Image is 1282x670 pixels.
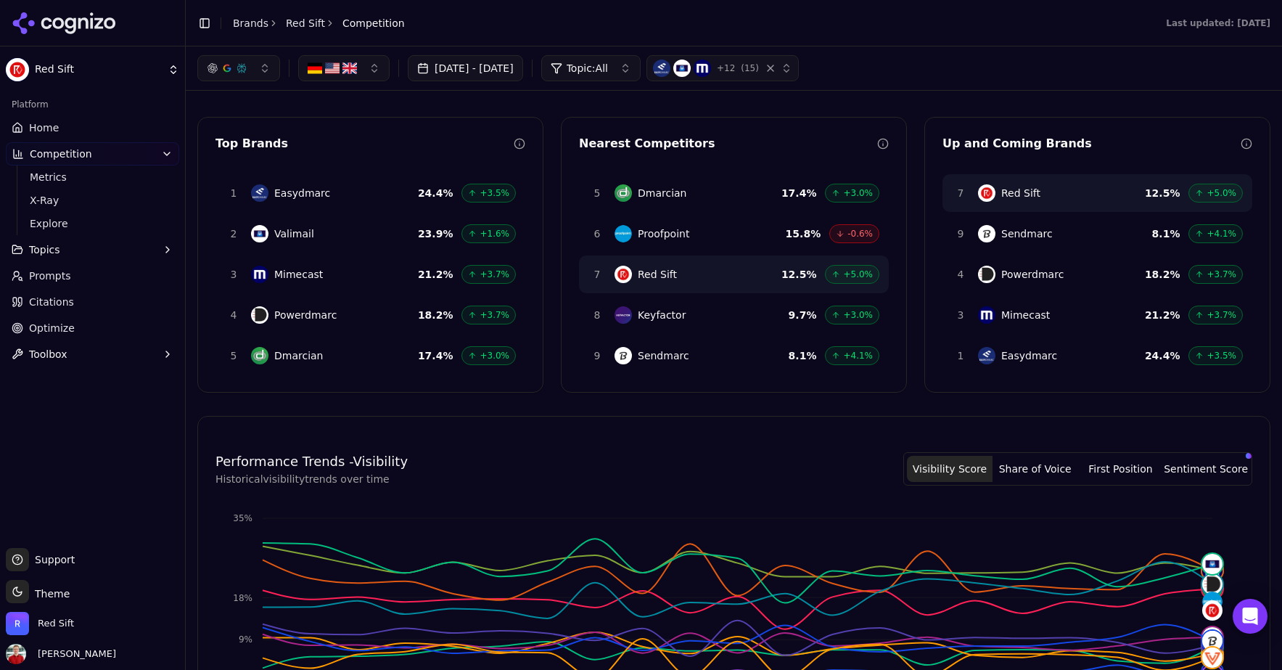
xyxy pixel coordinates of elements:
[215,135,514,152] div: Top Brands
[6,264,179,287] a: Prompts
[274,186,330,200] span: Easydmarc
[1163,456,1249,482] button: Sentiment Score
[480,269,509,280] span: +3.7%
[978,306,995,324] img: Mimecast
[251,184,268,202] img: Easydmarc
[6,644,26,664] img: Jack Lilley
[418,308,453,322] span: 18.2 %
[843,269,873,280] span: +5.0%
[6,93,179,116] div: Platform
[6,116,179,139] a: Home
[1152,226,1180,241] span: 8.1 %
[251,225,268,242] img: Valimail
[6,644,116,664] button: Open user button
[1233,599,1267,634] div: Open Intercom Messenger
[741,62,759,74] span: ( 15 )
[615,266,632,283] img: Red Sift
[1207,228,1236,240] span: +4.1%
[1145,348,1180,363] span: 24.4 %
[225,308,242,322] span: 4
[952,226,969,241] span: 9
[480,228,509,240] span: +1.6%
[615,184,632,202] img: Dmarcian
[225,267,242,282] span: 3
[418,267,453,282] span: 21.2 %
[638,308,686,322] span: Keyfactor
[6,316,179,340] a: Optimize
[24,190,162,211] a: X-Ray
[1202,631,1223,651] img: sendmarc
[233,17,268,29] a: Brands
[38,617,74,630] span: Red Sift
[786,226,821,241] span: 15.8 %
[638,186,686,200] span: Dmarcian
[418,186,453,200] span: 24.4 %
[286,16,325,30] a: Red Sift
[29,120,59,135] span: Home
[408,55,523,81] button: [DATE] - [DATE]
[942,135,1241,152] div: Up and Coming Brands
[978,347,995,364] img: Easydmarc
[30,216,156,231] span: Explore
[615,347,632,364] img: Sendmarc
[588,348,606,363] span: 9
[1207,187,1236,199] span: +5.0%
[978,225,995,242] img: Sendmarc
[6,612,29,635] img: Red Sift
[225,226,242,241] span: 2
[1202,592,1223,612] img: proofpoint
[781,186,817,200] span: 17.4 %
[32,647,116,661] span: [PERSON_NAME]
[29,242,60,257] span: Topics
[29,295,74,309] span: Citations
[1207,309,1236,321] span: +3.7%
[274,267,323,282] span: Mimecast
[1202,574,1223,595] img: powerdmarc
[1145,186,1180,200] span: 12.5 %
[1001,226,1053,241] span: Sendmarc
[418,226,453,241] span: 23.9 %
[978,266,995,283] img: Powerdmarc
[638,267,677,282] span: Red Sift
[588,186,606,200] span: 5
[274,348,323,363] span: Dmarcian
[29,347,67,361] span: Toolbox
[6,612,74,635] button: Open organization switcher
[6,343,179,366] button: Toolbox
[480,350,509,361] span: +3.0%
[615,306,632,324] img: Keyfactor
[952,308,969,322] span: 3
[251,347,268,364] img: Dmarcian
[993,456,1078,482] button: Share of Voice
[952,348,969,363] span: 1
[847,228,873,240] span: -0.6%
[1166,17,1270,29] div: Last updated: [DATE]
[1145,308,1180,322] span: 21.2 %
[1001,348,1057,363] span: Easydmarc
[239,634,252,645] tspan: 9%
[615,225,632,242] img: Proofpoint
[1001,267,1064,282] span: Powerdmarc
[480,309,509,321] span: +3.7%
[24,167,162,187] a: Metrics
[6,58,29,81] img: Red Sift
[588,226,606,241] span: 6
[781,267,817,282] span: 12.5 %
[233,16,405,30] nav: breadcrumb
[1145,267,1180,282] span: 18.2 %
[233,593,252,603] tspan: 18%
[843,309,873,321] span: +3.0%
[638,348,689,363] span: Sendmarc
[588,308,606,322] span: 8
[717,62,735,74] span: + 12
[6,142,179,166] button: Competition
[673,60,691,77] img: Valimail
[215,472,408,486] p: Historical visibility trends over time
[308,61,322,75] img: DE
[274,226,314,241] span: Valimail
[233,513,252,523] tspan: 35%
[24,213,162,234] a: Explore
[29,321,75,335] span: Optimize
[588,267,606,282] span: 7
[579,135,877,152] div: Nearest Competitors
